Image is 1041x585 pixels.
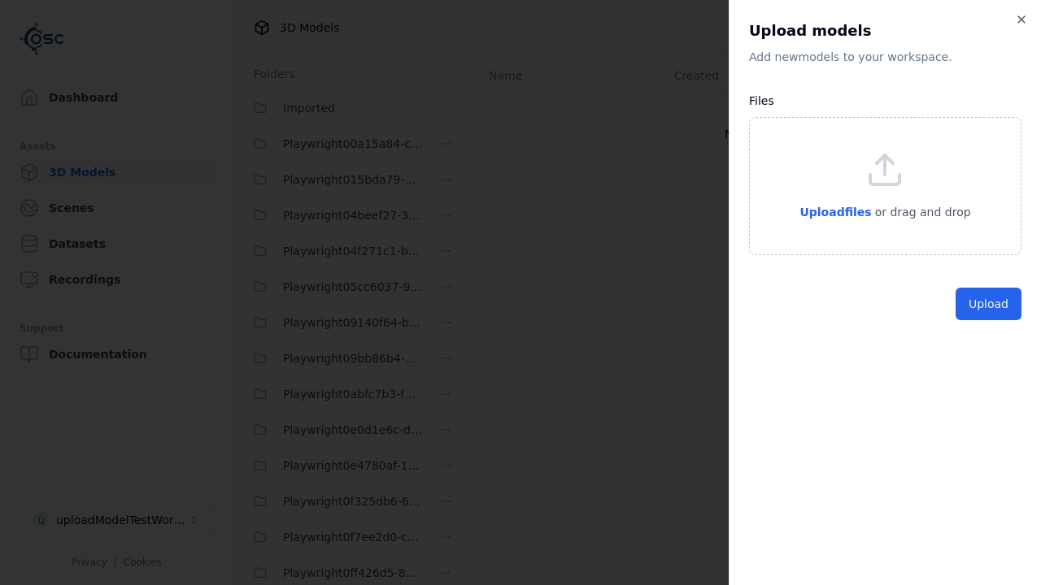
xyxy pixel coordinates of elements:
[749,19,1021,42] h2: Upload models
[749,94,774,107] label: Files
[749,49,1021,65] p: Add new model s to your workspace.
[872,202,971,222] p: or drag and drop
[956,288,1021,320] button: Upload
[799,206,871,219] span: Upload files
